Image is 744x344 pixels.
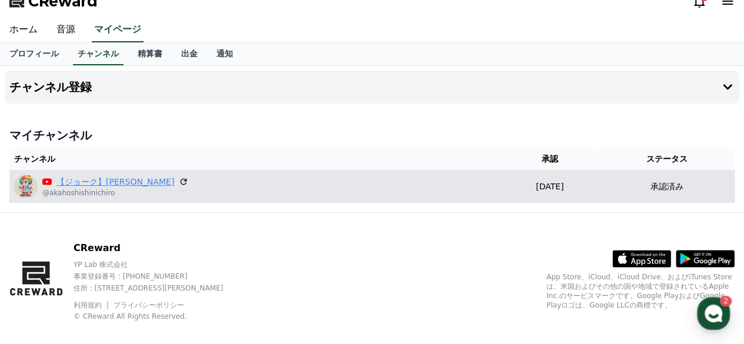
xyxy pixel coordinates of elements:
[172,43,207,65] a: 出金
[74,301,111,309] a: 利用規約
[207,43,242,65] a: 通知
[74,312,243,321] p: © CReward All Rights Reserved.
[78,246,152,276] a: 2Messages
[9,81,92,93] h4: チャンネル登録
[5,71,739,103] button: チャンネル登録
[92,18,144,42] a: マイページ
[650,181,683,193] p: 承認済み
[74,241,243,255] p: CReward
[500,148,599,170] th: 承認
[74,260,243,269] p: YP Lab 株式会社
[74,283,243,293] p: 住所 : [STREET_ADDRESS][PERSON_NAME]
[73,43,124,65] a: チャンネル
[114,301,184,309] a: プライバシーポリシー
[42,188,188,198] p: @akahoshishinichiro
[9,148,500,170] th: チャンネル
[47,18,85,42] a: 音源
[599,148,735,170] th: ステータス
[505,181,595,193] p: [DATE]
[9,127,735,143] h4: マイチャンネル
[30,264,51,273] span: Home
[74,272,243,281] p: 事業登録番号 : [PHONE_NUMBER]
[119,246,124,255] span: 2
[56,176,174,188] a: 【ジョーク】[PERSON_NAME]
[4,246,78,276] a: Home
[98,265,132,274] span: Messages
[128,43,172,65] a: 精算書
[152,246,226,276] a: Settings
[14,175,38,198] img: 【ジョーク】赤星新一朗
[174,264,203,273] span: Settings
[546,272,735,310] p: App Store、iCloud、iCloud Drive、およびiTunes Storeは、米国およびその他の国や地域で登録されているApple Inc.のサービスマークです。Google P...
